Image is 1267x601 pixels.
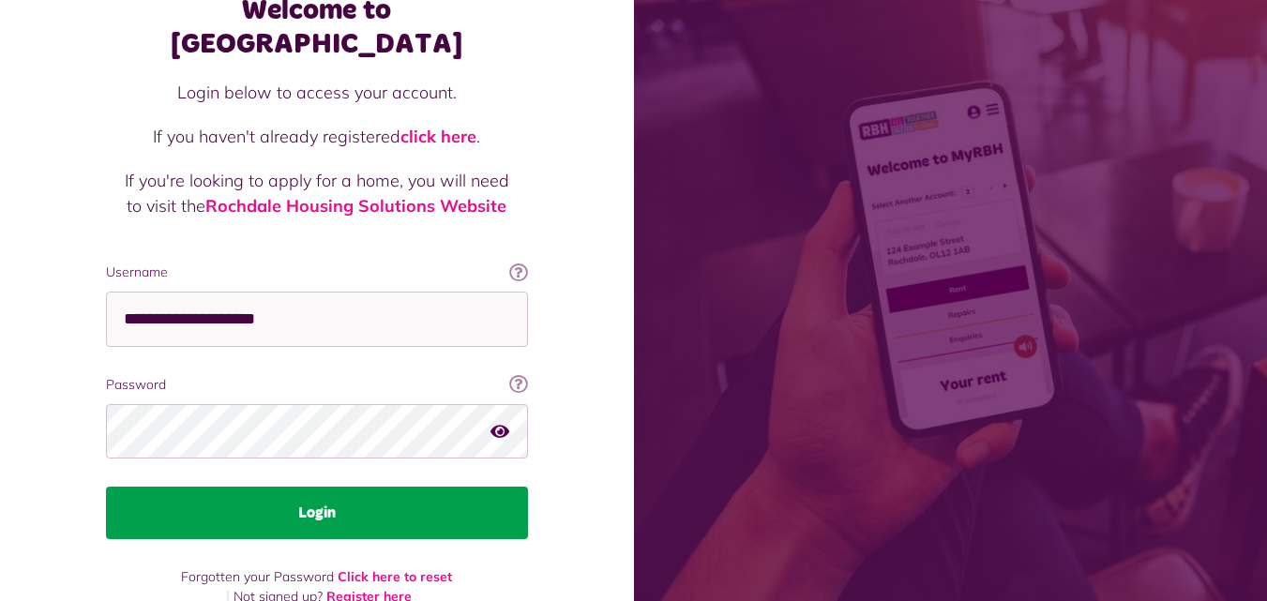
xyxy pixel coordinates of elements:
[125,80,509,105] p: Login below to access your account.
[205,195,506,217] a: Rochdale Housing Solutions Website
[125,124,509,149] p: If you haven't already registered .
[125,168,509,218] p: If you're looking to apply for a home, you will need to visit the
[400,126,476,147] a: click here
[106,487,528,539] button: Login
[338,568,452,585] a: Click here to reset
[106,375,528,395] label: Password
[181,568,334,585] span: Forgotten your Password
[106,263,528,282] label: Username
